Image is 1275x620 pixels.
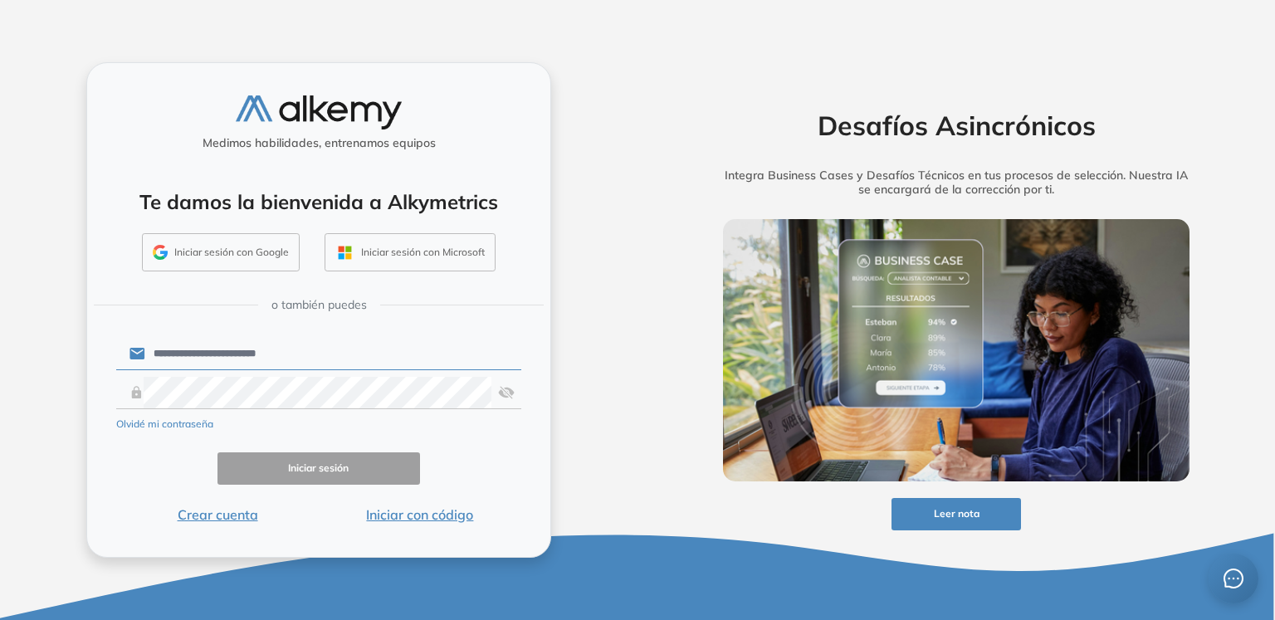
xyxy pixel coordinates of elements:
[142,233,300,271] button: Iniciar sesión con Google
[116,505,319,525] button: Crear cuenta
[109,190,529,214] h4: Te damos la bienvenida a Alkymetrics
[697,110,1215,141] h2: Desafíos Asincrónicos
[335,243,354,262] img: OUTLOOK_ICON
[319,505,521,525] button: Iniciar con código
[892,498,1021,530] button: Leer nota
[217,452,420,485] button: Iniciar sesión
[325,233,496,271] button: Iniciar sesión con Microsoft
[94,136,544,150] h5: Medimos habilidades, entrenamos equipos
[153,245,168,260] img: GMAIL_ICON
[1224,569,1243,588] span: message
[116,417,213,432] button: Olvidé mi contraseña
[271,296,367,314] span: o también puedes
[236,95,402,129] img: logo-alkemy
[697,168,1215,197] h5: Integra Business Cases y Desafíos Técnicos en tus procesos de selección. Nuestra IA se encargará ...
[723,219,1190,481] img: img-more-info
[498,377,515,408] img: asd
